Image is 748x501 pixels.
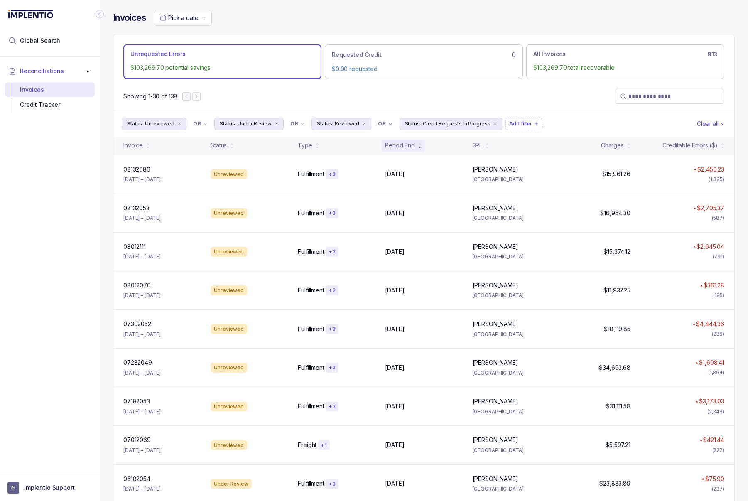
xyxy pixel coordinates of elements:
[113,12,146,24] h4: Invoices
[606,402,630,410] p: $31,111.58
[123,291,161,300] p: [DATE] – [DATE]
[603,248,630,256] p: $15,374.12
[122,118,186,130] button: Filter Chip Unreviewed
[298,209,324,217] p: Fulfillment
[290,120,298,127] p: OR
[662,141,718,150] div: Creditable Errors ($)
[385,479,404,488] p: [DATE]
[123,92,177,101] div: Remaining page entries
[602,170,630,178] p: $15,961.26
[712,214,724,222] div: (587)
[696,400,698,403] img: red pointer upwards
[211,247,247,257] div: Unreviewed
[473,291,550,300] p: [GEOGRAPHIC_DATA]
[123,330,161,339] p: [DATE] – [DATE]
[155,10,212,26] button: Date Range Picker
[122,118,695,130] ul: Filter Group
[5,81,95,114] div: Reconciliations
[701,478,704,480] img: red pointer upwards
[604,325,630,333] p: $18,119.85
[697,120,719,128] p: Clear all
[214,118,284,130] button: Filter Chip Under Review
[473,320,518,328] p: [PERSON_NAME]
[127,120,143,128] p: Status:
[123,92,177,101] p: Showing 1-30 of 138
[473,204,518,212] p: [PERSON_NAME]
[211,169,247,179] div: Unreviewed
[321,442,327,449] p: + 1
[505,118,542,130] button: Filter Chip Add filter
[123,214,161,222] p: [DATE] – [DATE]
[533,50,566,58] p: All Invoices
[123,475,150,483] p: 06182054
[400,118,503,130] li: Filter Chip Credit Requests In Progress
[533,64,717,72] p: $103,269.70 total recoverable
[697,204,724,212] p: $2,705.37
[298,402,324,410] p: Fulfillment
[298,286,324,295] p: Fulfillment
[473,281,518,290] p: [PERSON_NAME]
[405,120,421,128] p: Status:
[606,441,630,449] p: $5,597.21
[329,287,336,294] p: + 2
[311,118,371,130] button: Filter Chip Reviewed
[298,479,324,488] p: Fulfillment
[385,363,404,372] p: [DATE]
[378,120,392,127] li: Filter Chip Connector undefined
[123,436,151,444] p: 07012069
[361,120,368,127] div: remove content
[298,441,316,449] p: Freight
[123,204,150,212] p: 08132053
[123,320,151,328] p: 07302052
[329,248,336,255] p: + 3
[123,44,724,79] ul: Action Tab Group
[699,359,724,367] p: $1,608.41
[332,51,382,59] p: Requested Credit
[123,369,161,377] p: [DATE] – [DATE]
[192,92,201,101] button: Next Page
[473,475,518,483] p: [PERSON_NAME]
[385,286,404,295] p: [DATE]
[473,359,518,367] p: [PERSON_NAME]
[694,207,696,209] img: red pointer upwards
[473,141,483,150] div: 3PL
[20,37,60,45] span: Global Search
[317,120,333,128] p: Status:
[130,50,185,58] p: Unrequested Errors
[385,141,415,150] div: Period End
[713,291,724,300] div: (195)
[473,175,550,184] p: [GEOGRAPHIC_DATA]
[385,402,404,410] p: [DATE]
[601,141,624,150] div: Charges
[123,408,161,416] p: [DATE] – [DATE]
[713,253,724,261] div: (791)
[473,446,550,454] p: [GEOGRAPHIC_DATA]
[190,118,211,130] button: Filter Chip Connector undefined
[335,120,359,128] p: Reviewed
[329,364,336,371] p: + 3
[385,441,404,449] p: [DATE]
[378,120,386,127] p: OR
[211,479,252,489] div: Under Review
[694,168,696,170] img: red pointer upwards
[708,368,724,377] div: (1,864)
[287,118,308,130] button: Filter Chip Connector undefined
[298,141,312,150] div: Type
[7,482,92,494] button: User initialsImplentio Support
[700,439,702,441] img: red pointer upwards
[211,440,247,450] div: Unreviewed
[329,403,336,410] p: + 3
[375,118,396,130] button: Filter Chip Connector undefined
[712,485,724,493] div: (237)
[12,82,88,97] div: Invoices
[473,253,550,261] p: [GEOGRAPHIC_DATA]
[600,209,630,217] p: $16,964.30
[273,120,280,127] div: remove content
[712,330,724,338] div: (238)
[700,285,703,287] img: red pointer upwards
[145,120,174,128] p: Unreviewed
